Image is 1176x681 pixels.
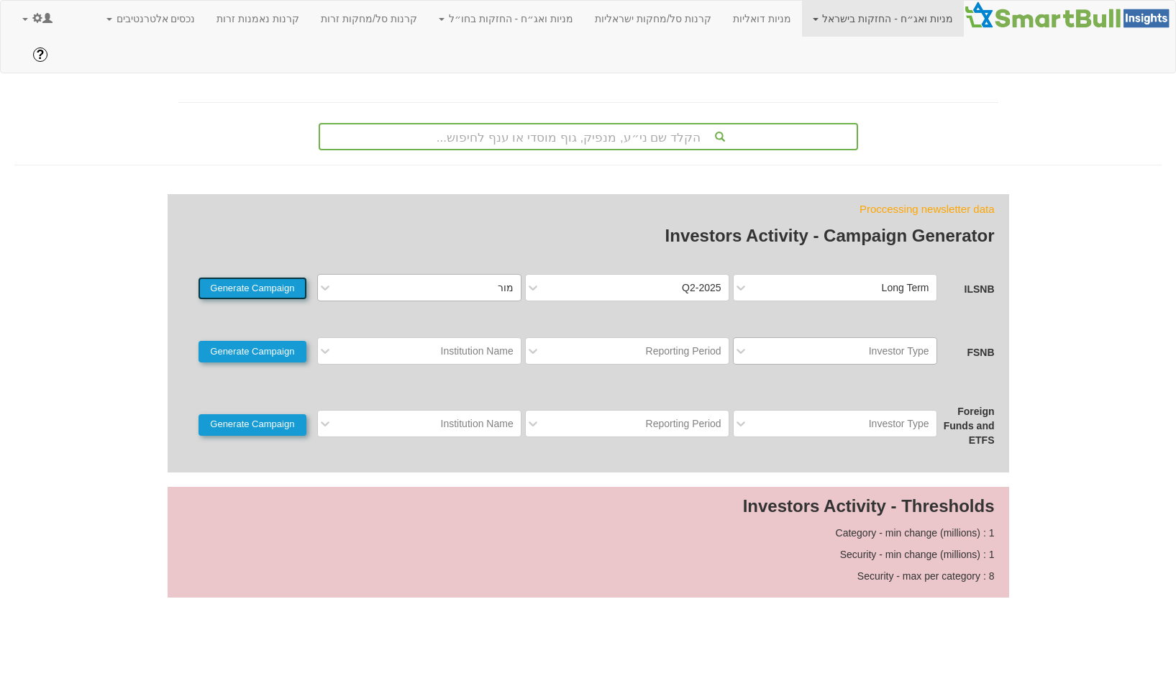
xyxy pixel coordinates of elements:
[937,345,995,360] div: FSNB
[199,278,306,299] button: Generate Campaign
[182,547,995,562] p: Security - min change (millions) : 1
[428,1,584,37] a: מניות ואג״ח - החזקות בחו״ל
[802,1,964,37] a: מניות ואג״ח - החזקות בישראל
[869,344,929,358] div: Investor Type
[320,124,857,149] div: הקלד שם ני״ע, מנפיק, גוף מוסדי או ענף לחיפוש...
[199,414,306,436] button: Generate Campaign
[441,416,514,431] div: Institution Name
[646,344,721,358] div: Reporting Period
[182,201,995,216] p: Proccessing newsletter data
[182,526,995,540] p: Category - min change (millions) : 1
[441,344,514,358] div: Institution Name
[206,1,310,37] a: קרנות נאמנות זרות
[682,280,721,295] div: 2025-Q2
[964,1,1175,29] img: Smartbull
[882,280,929,295] div: Long Term
[182,224,995,248] p: Investors Activity - Campaign Generator
[722,1,802,37] a: מניות דואליות
[22,37,58,73] a: ?
[937,404,995,447] div: Foreign Funds and ETFS
[869,416,929,431] div: Investor Type
[646,416,721,431] div: Reporting Period
[182,494,995,518] p: Investors Activity - Thresholds
[498,280,514,295] div: מור
[584,1,722,37] a: קרנות סל/מחקות ישראליות
[199,341,306,362] button: Generate Campaign
[96,1,206,37] a: נכסים אלטרנטיבים
[37,47,45,62] span: ?
[310,1,428,37] a: קרנות סל/מחקות זרות
[182,569,995,583] p: Security - max per category : 8
[937,282,995,296] div: ILSNB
